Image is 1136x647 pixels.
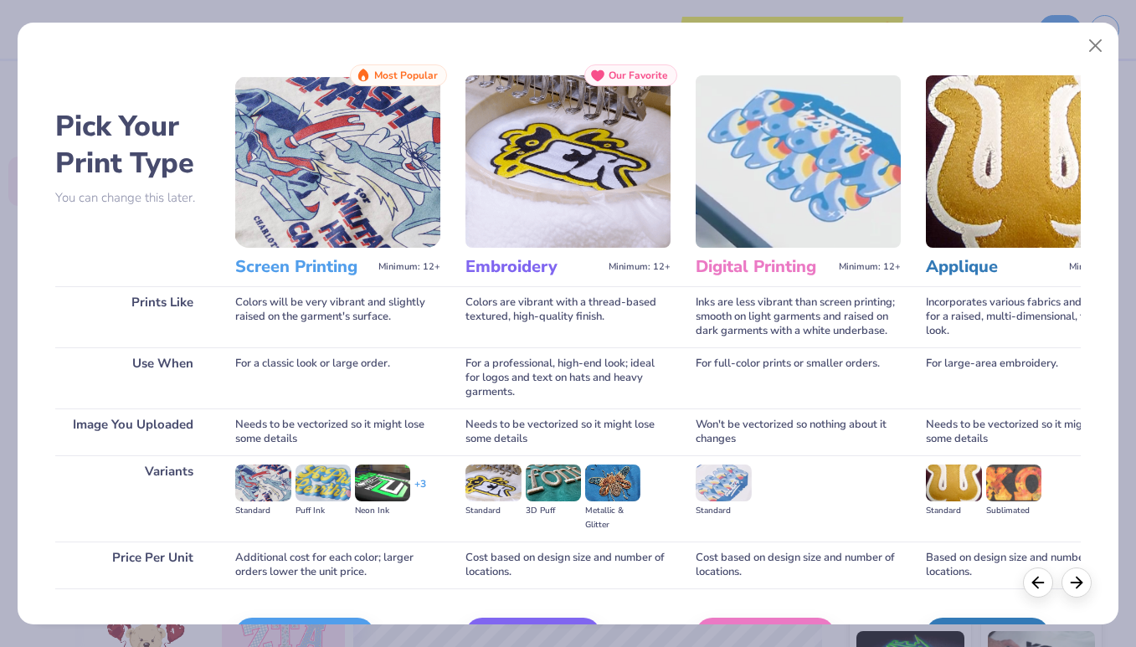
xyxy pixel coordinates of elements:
div: For full-color prints or smaller orders. [696,347,901,408]
img: Applique [926,75,1131,248]
img: Standard [696,465,751,501]
div: Cost based on design size and number of locations. [465,542,671,588]
span: Most Popular [374,69,438,81]
div: Standard [696,504,751,518]
div: Variants [55,455,210,542]
span: Our Favorite [609,69,668,81]
img: Digital Printing [696,75,901,248]
div: For large-area embroidery. [926,347,1131,408]
img: Standard [235,465,290,501]
div: Standard [235,504,290,518]
span: Minimum: 12+ [609,261,671,273]
div: For a classic look or large order. [235,347,440,408]
img: Puff Ink [296,465,351,501]
span: Minimum: 12+ [1069,261,1131,273]
div: Colors will be very vibrant and slightly raised on the garment's surface. [235,286,440,347]
img: Neon Ink [355,465,410,501]
img: Standard [926,465,981,501]
div: Incorporates various fabrics and threads for a raised, multi-dimensional, textured look. [926,286,1131,347]
img: Metallic & Glitter [585,465,640,501]
div: Puff Ink [296,504,351,518]
h3: Embroidery [465,256,602,278]
h3: Digital Printing [696,256,832,278]
div: + 3 [414,477,426,506]
img: Screen Printing [235,75,440,248]
div: Needs to be vectorized so it might lose some details [465,408,671,455]
div: Based on design size and number of locations. [926,542,1131,588]
h3: Screen Printing [235,256,372,278]
div: Needs to be vectorized so it might lose some details [926,408,1131,455]
div: Colors are vibrant with a thread-based textured, high-quality finish. [465,286,671,347]
img: Sublimated [986,465,1041,501]
div: Prints Like [55,286,210,347]
div: Needs to be vectorized so it might lose some details [235,408,440,455]
div: Cost based on design size and number of locations. [696,542,901,588]
div: For a professional, high-end look; ideal for logos and text on hats and heavy garments. [465,347,671,408]
h3: Applique [926,256,1062,278]
p: You can change this later. [55,191,210,205]
div: Won't be vectorized so nothing about it changes [696,408,901,455]
div: Sublimated [986,504,1041,518]
div: Standard [926,504,981,518]
img: Standard [465,465,521,501]
div: Metallic & Glitter [585,504,640,532]
img: 3D Puff [526,465,581,501]
div: Image You Uploaded [55,408,210,455]
div: Price Per Unit [55,542,210,588]
div: Neon Ink [355,504,410,518]
div: Standard [465,504,521,518]
div: 3D Puff [526,504,581,518]
div: Use When [55,347,210,408]
button: Close [1079,30,1111,62]
div: Additional cost for each color; larger orders lower the unit price. [235,542,440,588]
h2: Pick Your Print Type [55,108,210,182]
div: Inks are less vibrant than screen printing; smooth on light garments and raised on dark garments ... [696,286,901,347]
img: Embroidery [465,75,671,248]
span: Minimum: 12+ [839,261,901,273]
span: Minimum: 12+ [378,261,440,273]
